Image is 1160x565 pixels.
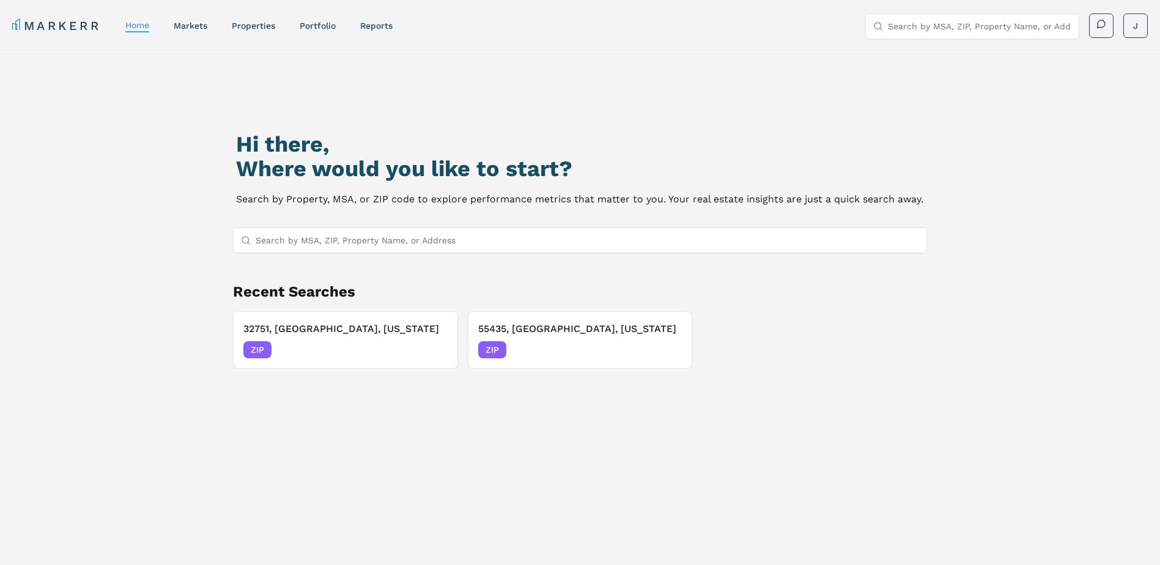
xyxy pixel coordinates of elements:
h1: Hi there, [236,132,923,157]
a: Portfolio [300,21,336,31]
span: [DATE] [420,344,448,356]
h2: Recent Searches [233,282,928,301]
a: markets [174,21,207,31]
h2: Where would you like to start? [236,157,923,181]
span: [DATE] [654,344,682,356]
button: Remove 32751, Maitland, Florida32751, [GEOGRAPHIC_DATA], [US_STATE]ZIP[DATE] [233,311,458,369]
button: J [1123,13,1148,38]
button: Remove 55435, Edina, Minnesota55435, [GEOGRAPHIC_DATA], [US_STATE]ZIP[DATE] [468,311,693,369]
span: J [1133,20,1138,32]
p: Search by Property, MSA, or ZIP code to explore performance metrics that matter to you. Your real... [236,191,923,208]
span: ZIP [243,341,272,358]
a: MARKERR [12,17,101,34]
input: Search by MSA, ZIP, Property Name, or Address [256,228,920,253]
input: Search by MSA, ZIP, Property Name, or Address [888,14,1071,39]
h3: 55435, [GEOGRAPHIC_DATA], [US_STATE] [478,322,682,336]
span: ZIP [478,341,506,358]
a: properties [232,21,275,31]
a: home [125,20,149,30]
h3: 32751, [GEOGRAPHIC_DATA], [US_STATE] [243,322,448,336]
a: reports [360,21,393,31]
